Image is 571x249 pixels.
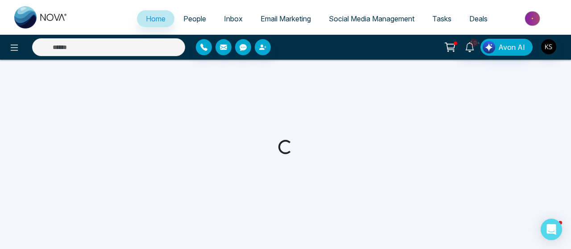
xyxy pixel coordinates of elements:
span: People [183,14,206,23]
img: User Avatar [541,39,556,54]
a: Tasks [423,10,460,27]
a: 10+ [459,39,480,54]
span: Deals [469,14,488,23]
div: Open Intercom Messenger [541,219,562,240]
span: Home [146,14,166,23]
a: Social Media Management [320,10,423,27]
img: Nova CRM Logo [14,6,68,29]
a: Inbox [215,10,252,27]
span: Avon AI [498,42,525,53]
button: Avon AI [480,39,533,56]
a: Email Marketing [252,10,320,27]
span: Email Marketing [261,14,311,23]
span: Inbox [224,14,243,23]
span: Social Media Management [329,14,414,23]
span: Tasks [432,14,451,23]
a: Deals [460,10,497,27]
a: Home [137,10,174,27]
img: Market-place.gif [501,8,566,29]
a: People [174,10,215,27]
img: Lead Flow [483,41,495,53]
span: 10+ [470,39,478,47]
